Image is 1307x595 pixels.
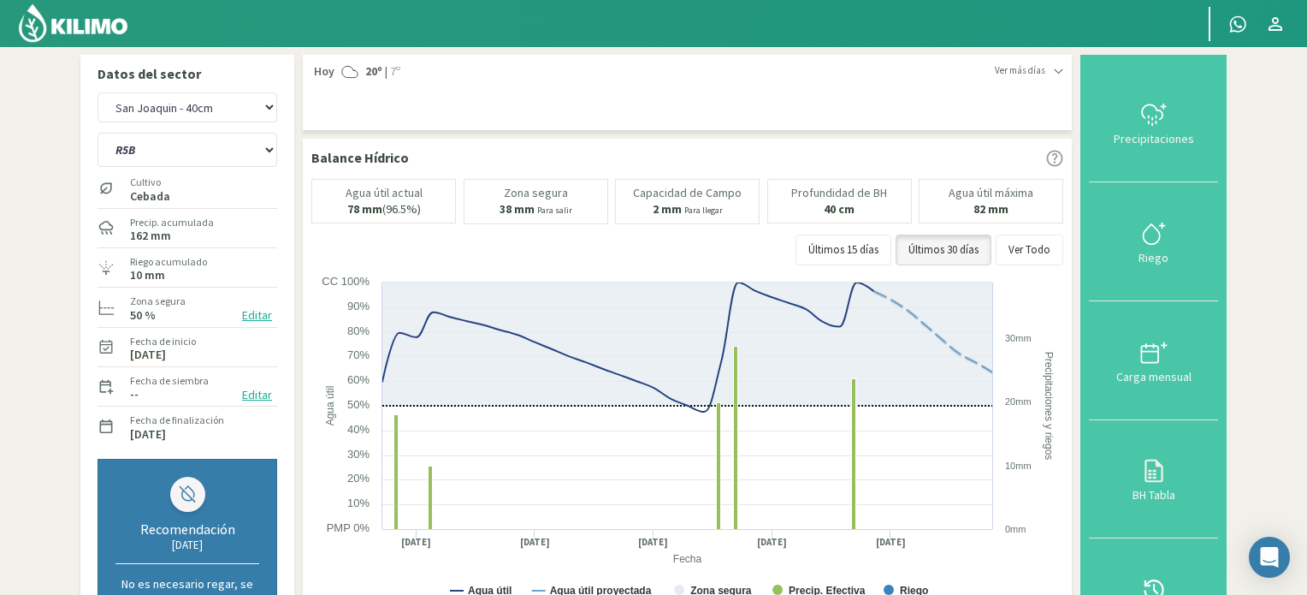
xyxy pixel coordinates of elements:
[130,413,224,428] label: Fecha de finalización
[500,201,535,217] b: 38 mm
[130,334,196,349] label: Fecha de inicio
[1094,252,1213,264] div: Riego
[130,349,166,360] label: [DATE]
[130,310,156,321] label: 50 %
[757,536,787,549] text: [DATE]
[791,187,887,199] p: Profundidad de BH
[1089,63,1218,182] button: Precipitaciones
[673,553,702,565] text: Fecha
[347,348,370,361] text: 70%
[638,536,668,549] text: [DATE]
[1089,182,1218,301] button: Riego
[130,175,170,190] label: Cultivo
[520,536,550,549] text: [DATE]
[324,385,336,425] text: Agua útil
[633,187,742,199] p: Capacidad de Campo
[347,398,370,411] text: 50%
[130,230,171,241] label: 162 mm
[347,472,370,485] text: 20%
[684,205,723,216] small: Para llegar
[401,536,431,549] text: [DATE]
[237,306,277,325] button: Editar
[995,63,1045,78] span: Ver más días
[385,63,387,80] span: |
[130,254,207,270] label: Riego acumulado
[115,521,259,538] div: Recomendación
[996,235,1063,265] button: Ver Todo
[1089,301,1218,420] button: Carga mensual
[504,187,568,199] p: Zona segura
[347,324,370,337] text: 80%
[1094,133,1213,145] div: Precipitaciones
[130,429,166,440] label: [DATE]
[322,275,370,288] text: CC 100%
[949,187,1033,199] p: Agua útil máxima
[347,423,370,436] text: 40%
[130,373,209,389] label: Fecha de siembra
[130,294,186,309] label: Zona segura
[876,536,906,549] text: [DATE]
[387,63,400,80] span: 7º
[1005,333,1032,343] text: 30mm
[537,205,572,216] small: Para salir
[327,521,370,534] text: PMP 0%
[115,538,259,552] div: [DATE]
[130,389,139,400] label: --
[1005,461,1032,471] text: 10mm
[1089,420,1218,539] button: BH Tabla
[130,191,170,202] label: Cebada
[311,147,409,168] p: Balance Hídrico
[130,270,165,281] label: 10 mm
[347,203,421,216] p: (96.5%)
[347,497,370,509] text: 10%
[347,300,370,312] text: 90%
[17,3,129,44] img: Kilimo
[653,201,682,217] b: 2 mm
[1094,489,1213,501] div: BH Tabla
[795,235,891,265] button: Últimos 15 días
[130,215,214,230] label: Precip. acumulada
[1094,371,1213,383] div: Carga mensual
[346,187,423,199] p: Agua útil actual
[896,235,991,265] button: Últimos 30 días
[1043,351,1055,460] text: Precipitaciones y riegos
[98,63,277,84] p: Datos del sector
[311,63,334,80] span: Hoy
[824,201,855,217] b: 40 cm
[1005,524,1026,534] text: 0mm
[347,373,370,386] text: 60%
[973,201,1008,217] b: 82 mm
[237,385,277,405] button: Editar
[347,448,370,461] text: 30%
[365,63,382,79] strong: 20º
[347,201,382,217] b: 78 mm
[1005,396,1032,407] text: 20mm
[1249,537,1290,578] div: Open Intercom Messenger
